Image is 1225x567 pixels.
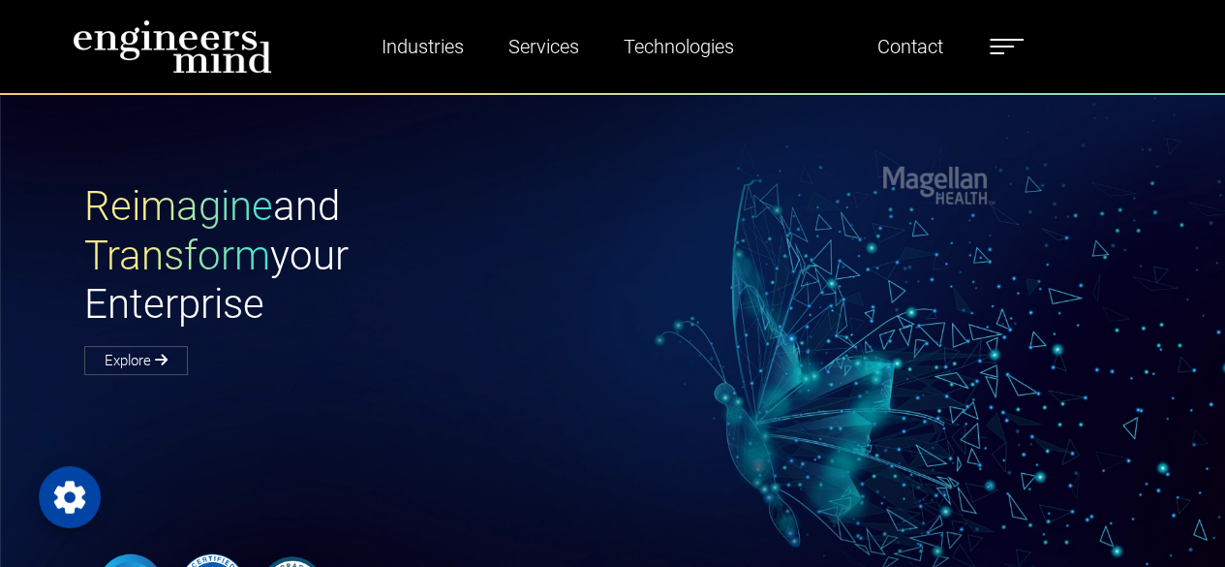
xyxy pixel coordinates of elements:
[374,24,472,69] a: Industries
[616,24,742,69] a: Technologies
[73,19,272,74] img: logo
[84,182,613,329] h1: and your Enterprise
[84,232,270,279] span: Transform
[501,24,587,69] a: Services
[84,182,273,230] span: Reimagine
[870,24,951,69] a: Contact
[84,346,188,375] a: Explore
